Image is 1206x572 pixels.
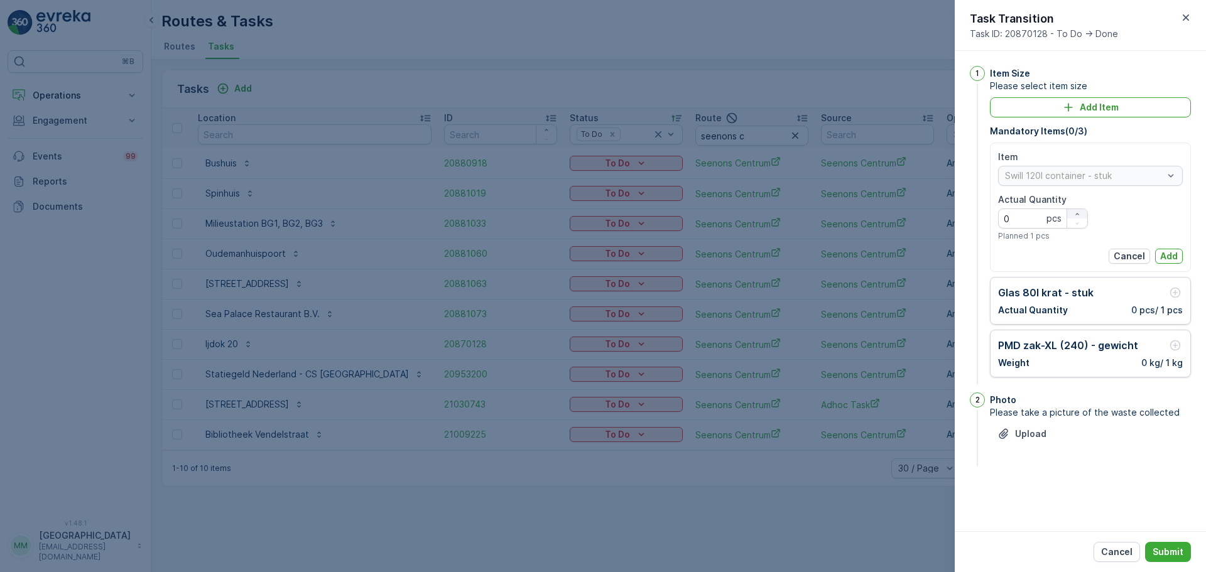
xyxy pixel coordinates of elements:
label: Actual Quantity [998,194,1067,205]
p: Submit [1153,546,1183,558]
p: Item Size [990,67,1030,80]
button: Add Item [990,97,1191,117]
p: Add Item [1080,101,1119,114]
p: Glas 80l krat - stuk [998,285,1094,300]
button: Add [1155,249,1183,264]
p: 0 pcs / 1 pcs [1131,304,1183,316]
div: 2 [970,392,985,407]
p: Cancel [1114,250,1145,262]
span: Task ID: 20870128 - To Do -> Done [970,28,1118,40]
p: Task Transition [970,10,1118,28]
p: Mandatory Items ( 0 / 3 ) [990,125,1191,138]
div: 1 [970,66,985,81]
label: Item [998,151,1018,162]
p: 0 kg / 1 kg [1141,357,1183,369]
p: Upload [1015,428,1046,440]
button: Upload File [990,424,1054,444]
button: Cancel [1109,249,1150,264]
p: PMD zak-XL (240) - gewicht [998,338,1138,353]
button: Submit [1145,542,1191,562]
span: Please take a picture of the waste collected [990,406,1191,419]
button: Cancel [1094,542,1140,562]
p: pcs [1046,212,1062,225]
p: Weight [998,357,1029,369]
p: Add [1160,250,1178,262]
p: Cancel [1101,546,1133,558]
span: Planned 1 pcs [998,231,1050,241]
span: Please select item size [990,80,1191,92]
p: Photo [990,394,1016,406]
p: Actual Quantity [998,304,1068,316]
